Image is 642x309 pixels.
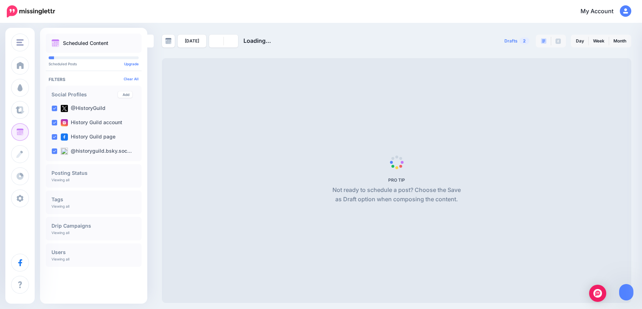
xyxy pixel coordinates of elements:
img: instagram-square.png [61,119,68,126]
a: Day [572,35,588,47]
h5: PRO TIP [330,177,464,183]
p: Scheduled Content [63,41,108,46]
span: Drafts [504,39,518,43]
p: Not ready to schedule a post? Choose the Save as Draft option when composing the content. [330,186,464,204]
a: Clear All [124,77,139,81]
img: twitter-square.png [61,105,68,112]
h4: Tags [51,197,136,202]
span: 2 [519,37,529,44]
a: [DATE] [178,35,206,47]
h4: Drip Campaigns [51,223,136,228]
label: @HistoryGuild [61,105,105,112]
p: Viewing all [51,257,69,261]
img: menu.png [16,39,24,46]
h4: Posting Status [51,171,136,176]
img: facebook-square.png [61,133,68,141]
a: Drafts2 [500,35,534,47]
h4: Social Profiles [51,92,118,97]
a: Week [589,35,609,47]
p: Viewing all [51,204,69,208]
label: History Guild account [61,119,122,126]
p: Scheduled Posts [49,62,139,66]
h4: Filters [49,77,139,82]
div: Open Intercom Messenger [589,285,606,302]
a: Month [609,35,631,47]
a: Add [118,91,132,98]
p: Viewing all [51,178,69,182]
p: Viewing all [51,231,69,235]
img: Missinglettr [7,5,55,17]
img: paragraph-boxed.png [541,38,547,44]
img: calendar-grey-darker.png [165,38,172,44]
img: bluesky-square.png [61,148,68,155]
a: Upgrade [124,62,139,66]
h4: Users [51,250,136,255]
img: calendar.png [51,39,59,47]
a: My Account [573,3,631,20]
label: @historyguild.bsky.soc… [61,148,132,155]
span: Loading... [243,37,271,44]
img: facebook-grey-square.png [555,39,561,44]
label: History Guild page [61,133,115,141]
